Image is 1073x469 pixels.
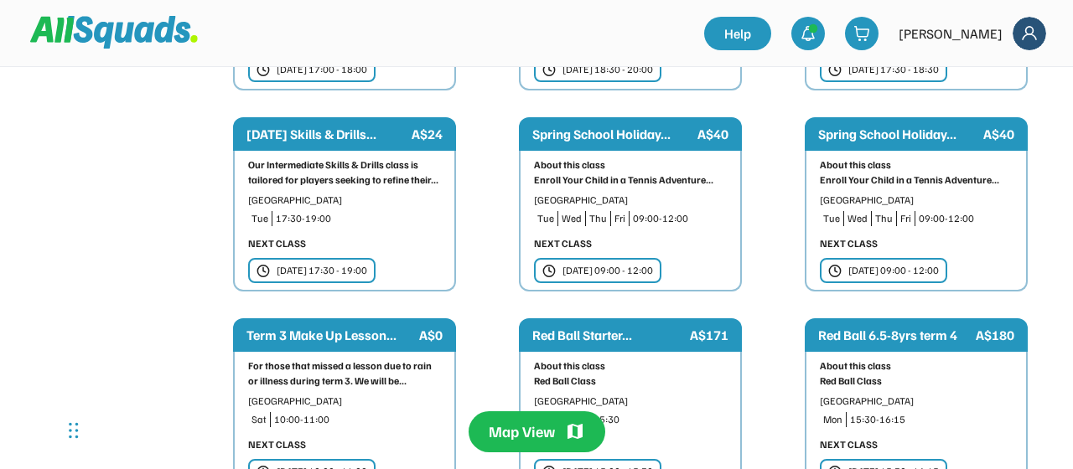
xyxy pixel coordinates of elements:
[690,325,728,345] div: A$171
[257,264,270,278] img: clock.svg
[248,157,441,188] div: Our Intermediate Skills & Drills class is tailored for players seeking to refine their...
[412,124,443,144] div: A$24
[542,63,556,77] img: clock.svg
[820,358,1013,389] div: About this class Red Ball Class
[853,25,870,42] img: shopping-cart-01%20%281%29.svg
[704,17,771,50] a: Help
[848,211,868,226] div: Wed
[251,211,268,226] div: Tue
[534,236,592,251] div: NEXT CLASS
[276,211,441,226] div: 17:30-19:00
[532,124,694,144] div: Spring School Holiday...
[562,211,582,226] div: Wed
[633,211,727,226] div: 09:00-12:00
[828,264,842,278] img: clock.svg
[534,157,727,188] div: About this class Enroll Your Child in a Tennis Adventure...
[848,62,939,77] div: [DATE] 17:30 - 18:30
[534,193,727,208] div: [GEOGRAPHIC_DATA]
[983,124,1014,144] div: A$40
[875,211,893,226] div: Thu
[614,211,625,226] div: Fri
[800,25,816,42] img: bell-03%20%281%29.svg
[246,325,416,345] div: Term 3 Make Up Lesson...
[1013,17,1046,50] img: Frame%2018.svg
[562,62,653,77] div: [DATE] 18:30 - 20:00
[562,263,653,278] div: [DATE] 09:00 - 12:00
[820,193,1013,208] div: [GEOGRAPHIC_DATA]
[534,394,727,409] div: [GEOGRAPHIC_DATA]
[489,421,555,442] div: Map View
[820,157,1013,188] div: About this class Enroll Your Child in a Tennis Adventure...
[919,211,1013,226] div: 09:00-12:00
[542,264,556,278] img: clock.svg
[900,211,911,226] div: Fri
[818,325,972,345] div: Red Ball 6.5-8yrs term 4
[899,23,1003,44] div: [PERSON_NAME]
[419,325,443,345] div: A$0
[537,211,554,226] div: Tue
[818,124,980,144] div: Spring School Holiday...
[828,63,842,77] img: clock.svg
[277,263,367,278] div: [DATE] 17:30 - 19:00
[246,124,408,144] div: [DATE] Skills & Drills...
[277,62,367,77] div: [DATE] 17:00 - 18:00
[976,325,1014,345] div: A$180
[697,124,728,144] div: A$40
[248,193,441,208] div: [GEOGRAPHIC_DATA]
[823,211,840,226] div: Tue
[248,236,306,251] div: NEXT CLASS
[532,325,687,345] div: Red Ball Starter...
[248,358,441,389] div: For those that missed a lesson due to rain or illness during term 3. We will be...
[257,63,270,77] img: clock.svg
[848,263,939,278] div: [DATE] 09:00 - 12:00
[534,358,727,389] div: About this class Red Ball Class
[248,394,441,409] div: [GEOGRAPHIC_DATA]
[30,16,198,48] img: Squad%20Logo.svg
[820,394,1013,409] div: [GEOGRAPHIC_DATA]
[589,211,607,226] div: Thu
[820,236,878,251] div: NEXT CLASS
